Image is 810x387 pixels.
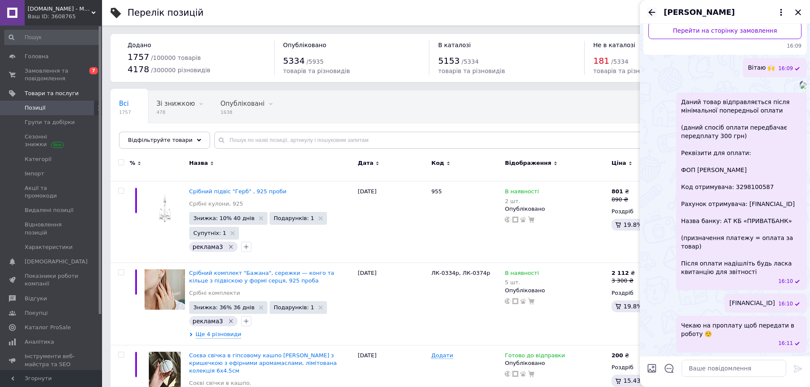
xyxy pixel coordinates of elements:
[648,42,801,50] span: 16:09 12.10.2025
[664,7,786,18] button: [PERSON_NAME]
[593,56,609,66] span: 181
[505,198,539,204] div: 2 шт.
[214,132,793,149] input: Пошук по назві позиції, артикулу і пошуковим запитам
[189,159,208,167] span: Назва
[156,100,195,107] span: Зі знижкою
[25,272,79,288] span: Показники роботи компанії
[227,243,234,250] svg: Видалити мітку
[130,159,135,167] span: %
[611,196,629,203] div: 890 ₴
[681,321,801,338] span: Чекаю на проплату щоб передати в роботу ☺️
[356,181,429,263] div: [DATE]
[151,67,210,73] span: / 300000 різновидів
[25,133,79,148] span: Сезонні знижки
[505,287,607,294] div: Опубліковано
[25,119,75,126] span: Групи та добірки
[25,170,44,178] span: Імпорт
[611,270,629,276] b: 2 112
[505,159,551,167] span: Відображення
[778,278,793,285] span: 16:10 12.10.2025
[128,64,149,74] span: 4178
[647,7,657,17] button: Назад
[307,58,324,65] span: / 5935
[356,263,429,345] div: [DATE]
[28,13,102,20] div: Ваш ID: 3608765
[196,331,242,339] span: Ще 4 різновиди
[25,90,79,97] span: Товари та послуги
[25,221,79,236] span: Відновлення позицій
[220,100,264,107] span: Опубліковані
[611,159,626,167] span: Ціна
[193,243,223,250] span: реклама3
[189,270,334,284] a: Срібний комплект "Бажана", сережки — конго та кільце з підвіскою у формі серця, 925 проба
[25,353,79,368] span: Інструменти веб-майстра та SEO
[25,324,71,331] span: Каталог ProSale
[505,205,607,213] div: Опубліковано
[25,67,79,82] span: Замовлення та повідомлення
[593,68,660,74] span: товарів та різновидів
[189,188,287,195] a: Срібний підвіс "Герб" , 925 проби
[25,295,47,302] span: Відгуки
[128,8,204,17] div: Перелік позицій
[193,305,255,310] span: Знижка: 36% 36 днів
[25,206,74,214] span: Видалені позиції
[283,56,305,66] span: 5334
[611,208,685,215] div: Роздріб
[623,377,674,384] span: 15.43%, 30.85 ₴
[611,352,623,359] b: 200
[611,289,685,297] div: Роздріб
[648,22,801,39] a: Перейти на сторінку замовлення
[611,269,635,277] div: ₴
[25,309,48,317] span: Покупці
[28,5,91,13] span: i.n.k.store - Магазин свічок і декору для дому
[505,359,607,367] div: Опубліковано
[505,188,539,197] span: В наявності
[119,132,153,140] span: Приховані
[438,56,460,66] span: 5153
[128,52,149,62] span: 1757
[283,42,327,48] span: Опубліковано
[664,363,675,374] button: Відкрити шаблони відповідей
[611,58,628,65] span: / 5334
[156,109,195,116] span: 478
[438,68,505,74] span: товарів та різновидів
[25,104,45,112] span: Позиції
[25,338,54,346] span: Аналітика
[189,379,251,387] a: Соєві свічки в кашпо.
[748,63,775,72] span: Вітаю 🙌
[461,58,478,65] span: / 5334
[611,364,685,371] div: Роздріб
[119,109,131,116] span: 1757
[800,82,807,89] img: 259862a8-509b-4fb0-ba9f-3020ccb97741_w500_h500
[220,109,264,116] span: 1638
[505,352,565,361] span: Готово до відправки
[611,188,629,195] div: ₴
[89,67,98,74] span: 7
[274,215,314,221] span: Подарунків: 1
[25,184,79,200] span: Акції та промокоди
[611,352,629,359] div: ₴
[283,68,350,74] span: товарів та різновидів
[128,137,193,143] span: Відфільтруйте товари
[25,243,73,251] span: Характеристики
[730,299,775,308] span: [FINANCIAL_ID]
[128,42,151,48] span: Додано
[432,159,444,167] span: Код
[189,352,337,374] a: Соєва свічка в гіпсовому кашпо [PERSON_NAME] з кришечкою з ефірними аромамаслами, лімітована коле...
[189,200,243,208] a: Срібні кулони, 925
[505,270,539,279] span: В наявності
[25,155,51,163] span: Категорії
[193,318,223,325] span: реклама3
[151,54,201,61] span: / 100000 товарів
[193,215,255,221] span: Знижка: 10% 40 днів
[193,230,226,236] span: Супутніх: 1
[227,318,234,325] svg: Видалити мітку
[611,277,635,285] div: 3 300 ₴
[25,53,48,60] span: Головна
[623,221,674,228] span: 19.8%, 158.60 ₴
[623,303,674,310] span: 19.8%, 418.18 ₴
[358,159,374,167] span: Дата
[593,42,635,48] span: Не в каталозі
